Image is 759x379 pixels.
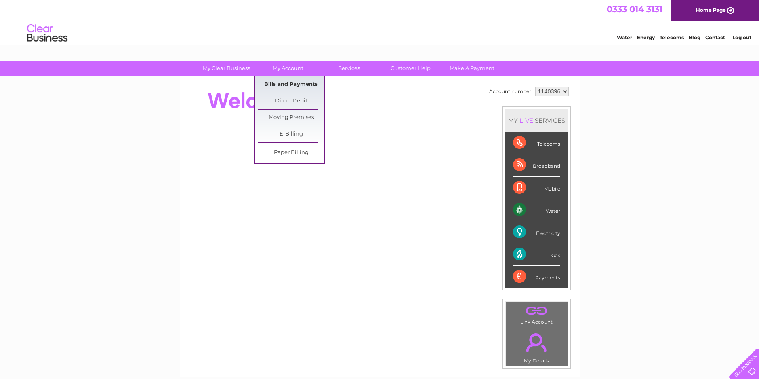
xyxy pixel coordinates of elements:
[316,61,383,76] a: Services
[617,34,632,40] a: Water
[607,4,662,14] a: 0333 014 3131
[689,34,700,40] a: Blog
[513,266,560,288] div: Payments
[258,126,324,142] a: E-Billing
[258,110,324,126] a: Moving Premises
[258,76,324,93] a: Bills and Payments
[513,132,560,154] div: Telecoms
[505,109,568,132] div: MY SERVICES
[193,61,260,76] a: My Clear Business
[505,326,568,366] td: My Details
[732,34,751,40] a: Log out
[513,221,560,243] div: Electricity
[660,34,684,40] a: Telecoms
[508,328,566,357] a: .
[505,301,568,327] td: Link Account
[254,61,321,76] a: My Account
[27,21,68,46] img: logo.png
[439,61,505,76] a: Make A Payment
[513,243,560,266] div: Gas
[513,177,560,199] div: Mobile
[637,34,655,40] a: Energy
[705,34,725,40] a: Contact
[518,116,535,124] div: LIVE
[377,61,444,76] a: Customer Help
[513,199,560,221] div: Water
[258,93,324,109] a: Direct Debit
[508,304,566,318] a: .
[189,4,571,39] div: Clear Business is a trading name of Verastar Limited (registered in [GEOGRAPHIC_DATA] No. 3667643...
[258,145,324,161] a: Paper Billing
[513,154,560,176] div: Broadband
[487,85,533,98] td: Account number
